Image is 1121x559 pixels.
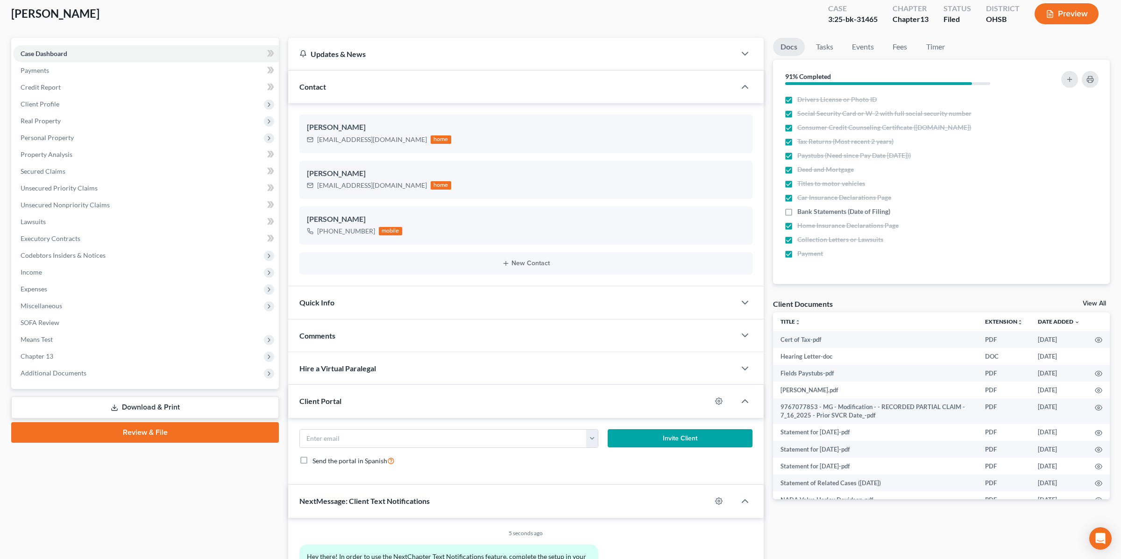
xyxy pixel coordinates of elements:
[21,234,80,242] span: Executory Contracts
[1074,319,1080,325] i: expand_more
[795,319,801,325] i: unfold_more
[13,163,279,180] a: Secured Claims
[773,299,833,309] div: Client Documents
[844,38,881,56] a: Events
[944,14,971,25] div: Filed
[21,150,72,158] span: Property Analysis
[773,441,978,458] td: Statement for [DATE]-pdf
[21,83,61,91] span: Credit Report
[797,235,883,244] span: Collection Letters or Lawsuits
[307,122,745,133] div: [PERSON_NAME]
[797,221,899,230] span: Home Insurance Declarations Page
[307,168,745,179] div: [PERSON_NAME]
[978,382,1030,398] td: PDF
[21,268,42,276] span: Income
[797,249,823,258] span: Payment
[299,49,724,59] div: Updates & News
[299,331,335,340] span: Comments
[797,179,865,188] span: Titles to motor vehicles
[978,365,1030,382] td: PDF
[13,146,279,163] a: Property Analysis
[797,109,972,118] span: Social Security Card or W-2 with full social security number
[13,197,279,213] a: Unsecured Nonpriority Claims
[978,398,1030,424] td: PDF
[21,50,67,57] span: Case Dashboard
[797,123,971,132] span: Consumer Credit Counseling Certificate ([DOMAIN_NAME])
[978,441,1030,458] td: PDF
[920,14,929,23] span: 13
[379,227,402,235] div: mobile
[21,134,74,142] span: Personal Property
[299,82,326,91] span: Contact
[21,285,47,293] span: Expenses
[1030,348,1087,365] td: [DATE]
[978,424,1030,441] td: PDF
[21,117,61,125] span: Real Property
[978,491,1030,508] td: PDF
[773,458,978,474] td: Statement for [DATE]-pdf
[11,7,99,20] span: [PERSON_NAME]
[893,14,929,25] div: Chapter
[773,382,978,398] td: [PERSON_NAME].pdf
[307,214,745,225] div: [PERSON_NAME]
[797,151,911,160] span: Paystubs (Need since Pay Date [DATE]))
[773,331,978,348] td: Cert of Tax-pdf
[21,251,106,259] span: Codebtors Insiders & Notices
[317,135,427,144] div: [EMAIL_ADDRESS][DOMAIN_NAME]
[1030,365,1087,382] td: [DATE]
[21,335,53,343] span: Means Test
[13,180,279,197] a: Unsecured Priority Claims
[299,496,430,505] span: NextMessage: Client Text Notifications
[312,457,387,465] span: Send the portal in Spanish
[773,365,978,382] td: Fields Paystubs-pdf
[13,213,279,230] a: Lawsuits
[1030,441,1087,458] td: [DATE]
[919,38,952,56] a: Timer
[21,184,98,192] span: Unsecured Priority Claims
[13,230,279,247] a: Executory Contracts
[21,218,46,226] span: Lawsuits
[300,430,587,447] input: Enter email
[1030,331,1087,348] td: [DATE]
[797,165,854,174] span: Deed and Mortgage
[797,193,891,202] span: Car Insurance Declarations Page
[13,45,279,62] a: Case Dashboard
[21,352,53,360] span: Chapter 13
[299,364,376,373] span: Hire a Virtual Paralegal
[1083,300,1106,307] a: View All
[317,226,375,236] div: [PHONE_NUMBER]
[307,260,745,267] button: New Contact
[431,181,451,190] div: home
[773,424,978,441] td: Statement for [DATE]-pdf
[773,348,978,365] td: Hearing Letter-doc
[21,66,49,74] span: Payments
[893,3,929,14] div: Chapter
[21,167,65,175] span: Secured Claims
[21,302,62,310] span: Miscellaneous
[773,474,978,491] td: Statement of Related Cases ([DATE])
[13,79,279,96] a: Credit Report
[299,298,334,307] span: Quick Info
[785,72,831,80] strong: 91% Completed
[944,3,971,14] div: Status
[21,201,110,209] span: Unsecured Nonpriority Claims
[11,422,279,443] a: Review & File
[828,3,878,14] div: Case
[431,135,451,144] div: home
[1030,474,1087,491] td: [DATE]
[608,429,752,448] button: Invite Client
[780,318,801,325] a: Titleunfold_more
[1030,398,1087,424] td: [DATE]
[299,529,752,537] div: 5 seconds ago
[978,474,1030,491] td: PDF
[1035,3,1099,24] button: Preview
[986,3,1020,14] div: District
[1030,458,1087,474] td: [DATE]
[773,491,978,508] td: NADA Value Harley Davidson-pdf
[299,396,341,405] span: Client Portal
[21,369,86,377] span: Additional Documents
[985,318,1023,325] a: Extensionunfold_more
[13,62,279,79] a: Payments
[797,137,894,146] span: Tax Returns (Most recent 2 years)
[1038,318,1080,325] a: Date Added expand_more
